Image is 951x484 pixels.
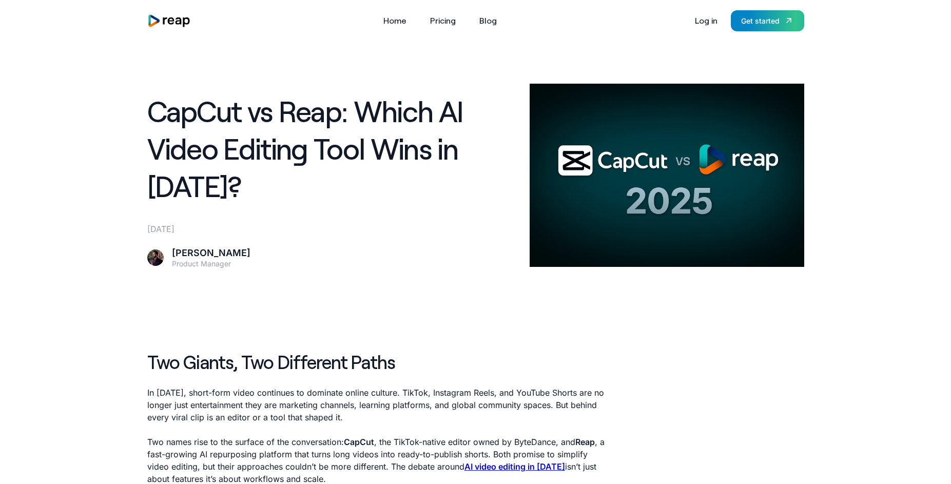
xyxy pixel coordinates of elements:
h2: Two Giants, Two Different Paths [147,350,611,374]
div: Product Manager [172,259,250,268]
strong: Reap [575,437,595,447]
a: home [147,14,191,28]
a: Log in [690,12,723,29]
a: Get started [731,10,804,31]
a: Home [378,12,412,29]
img: AI Video Clipping and Respurposing [530,84,804,267]
a: Blog [474,12,502,29]
p: In [DATE], short-form video continues to dominate online culture. TikTok, Instagram Reels, and Yo... [147,386,611,423]
h1: CapCut vs Reap: Which AI Video Editing Tool Wins in [DATE]? [147,92,517,204]
div: [PERSON_NAME] [172,247,250,259]
div: [DATE] [147,223,517,235]
a: AI video editing in [DATE] [464,461,565,472]
div: Get started [741,15,780,26]
img: reap logo [147,14,191,28]
strong: CapCut [344,437,374,447]
a: Pricing [425,12,461,29]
